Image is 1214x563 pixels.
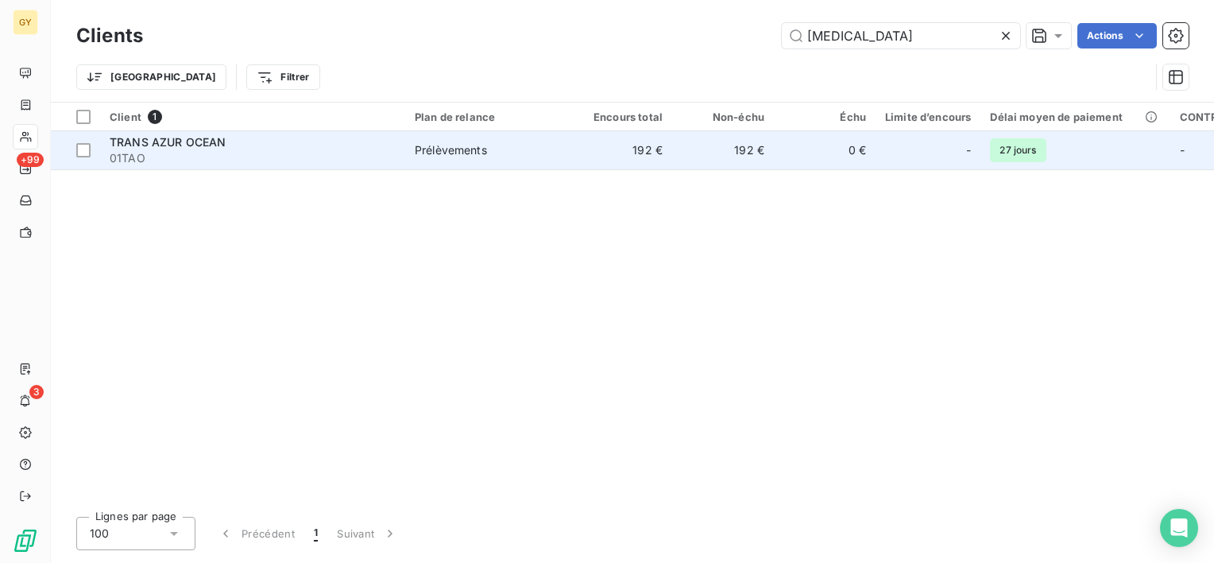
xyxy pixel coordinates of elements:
div: Échu [783,111,866,123]
span: 100 [90,526,109,542]
img: Logo LeanPay [13,528,38,553]
td: 192 € [570,131,672,169]
button: [GEOGRAPHIC_DATA] [76,64,226,90]
span: 27 jours [990,138,1046,162]
button: Précédent [208,517,304,550]
span: 3 [29,385,44,399]
div: Prélèvements [415,142,487,158]
input: Rechercher [782,23,1020,49]
div: Non-échu [682,111,764,123]
div: Plan de relance [415,111,561,123]
span: 01TAO [110,150,396,166]
td: 192 € [672,131,774,169]
div: Open Intercom Messenger [1160,509,1198,547]
a: +99 [13,156,37,181]
div: Limite d’encours [885,111,971,123]
button: Filtrer [246,64,319,90]
span: - [966,142,971,158]
button: 1 [304,517,327,550]
div: Encours total [580,111,663,123]
span: - [1180,143,1185,157]
div: GY [13,10,38,35]
span: TRANS AZUR OCEAN [110,135,226,149]
span: +99 [17,153,44,167]
button: Actions [1077,23,1157,49]
span: 1 [314,526,318,542]
button: Suivant [327,517,408,550]
h3: Clients [76,21,143,50]
span: Client [110,111,141,123]
div: Délai moyen de paiement [990,111,1160,123]
span: 1 [148,110,162,124]
td: 0 € [774,131,876,169]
